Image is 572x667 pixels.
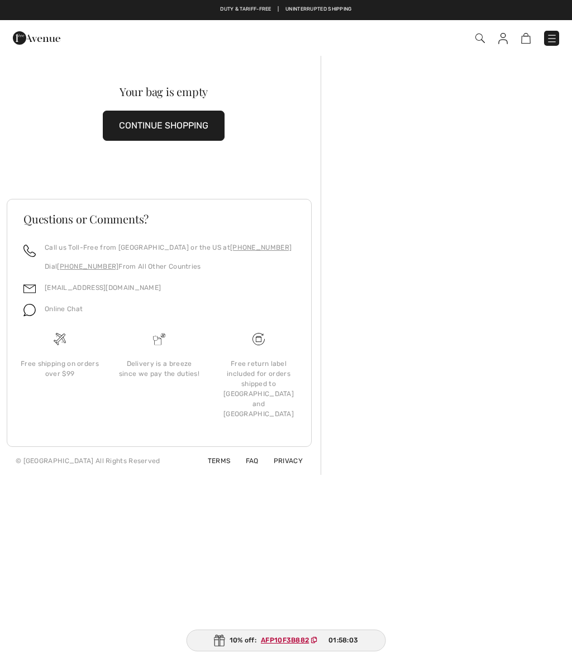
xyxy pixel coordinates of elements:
img: email [23,283,36,295]
img: Free shipping on orders over $99 [252,333,265,345]
div: Delivery is a breeze since we pay the duties! [118,359,200,379]
a: Privacy [260,457,303,465]
p: Call us Toll-Free from [GEOGRAPHIC_DATA] or the US at [45,242,292,252]
img: Delivery is a breeze since we pay the duties! [153,333,165,345]
img: Search [475,34,485,43]
img: chat [23,304,36,316]
span: Online Chat [45,305,83,313]
div: 10% off: [187,630,386,651]
button: CONTINUE SHOPPING [103,111,225,141]
a: 1ère Avenue [13,32,60,42]
img: 1ère Avenue [13,27,60,49]
span: 01:58:03 [328,635,358,645]
a: Terms [194,457,231,465]
a: [PHONE_NUMBER] [230,244,292,251]
div: Your bag is empty [22,86,305,97]
ins: AFP10F3B882 [261,636,309,644]
img: Free shipping on orders over $99 [54,333,66,345]
a: [PHONE_NUMBER] [57,263,118,270]
h3: Questions or Comments? [23,213,295,225]
img: call [23,245,36,257]
img: Gift.svg [214,635,225,646]
a: FAQ [232,457,259,465]
div: Free shipping on orders over $99 [19,359,101,379]
p: Dial From All Other Countries [45,261,292,271]
img: Shopping Bag [521,33,531,44]
div: © [GEOGRAPHIC_DATA] All Rights Reserved [16,456,160,466]
div: Free return label included for orders shipped to [GEOGRAPHIC_DATA] and [GEOGRAPHIC_DATA] [218,359,299,419]
img: Menu [546,33,557,44]
a: [EMAIL_ADDRESS][DOMAIN_NAME] [45,284,161,292]
img: My Info [498,33,508,44]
